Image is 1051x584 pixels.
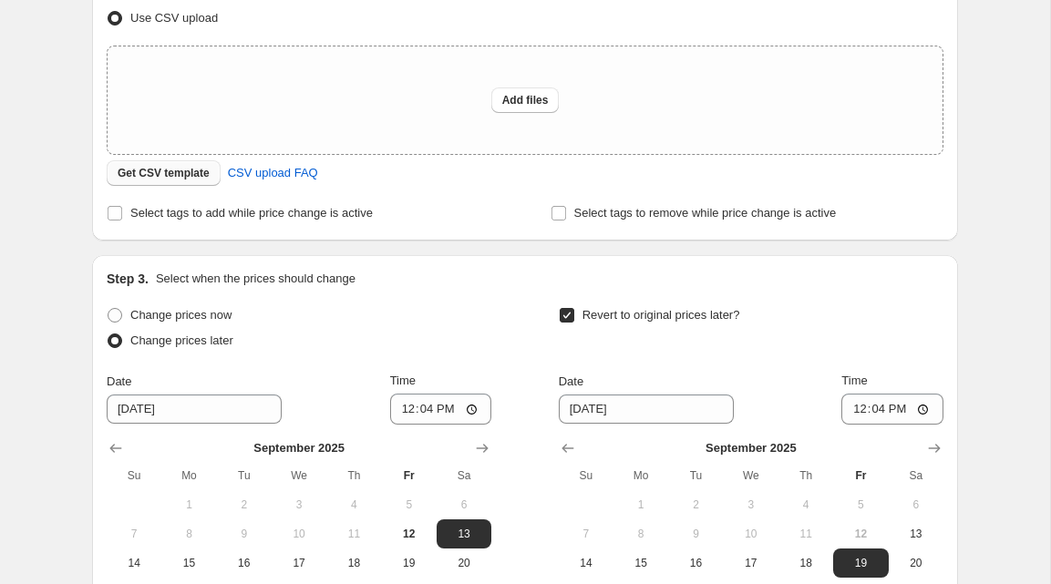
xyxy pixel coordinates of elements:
span: Time [841,374,867,387]
button: Show next month, October 2025 [469,435,495,461]
button: Thursday September 4 2025 [778,490,833,519]
button: Sunday September 7 2025 [559,519,613,548]
p: Select when the prices should change [156,270,355,288]
span: 7 [114,527,154,541]
button: Wednesday September 17 2025 [272,548,326,578]
th: Monday [613,461,668,490]
span: 8 [621,527,661,541]
button: Sunday September 7 2025 [107,519,161,548]
button: Thursday September 11 2025 [326,519,381,548]
th: Wednesday [724,461,778,490]
button: Saturday September 13 2025 [437,519,491,548]
span: Sa [444,468,484,483]
th: Tuesday [668,461,723,490]
span: 10 [279,527,319,541]
th: Saturday [437,461,491,490]
button: Monday September 1 2025 [161,490,216,519]
button: Tuesday September 2 2025 [217,490,272,519]
span: 4 [786,497,826,512]
span: 7 [566,527,606,541]
span: 3 [279,497,319,512]
button: Sunday September 14 2025 [107,548,161,578]
span: 5 [389,497,429,512]
span: Date [107,374,131,388]
span: 16 [224,556,264,570]
button: Add files [491,87,560,113]
span: 9 [675,527,716,541]
span: 13 [444,527,484,541]
span: Th [786,468,826,483]
span: Tu [224,468,264,483]
span: Fr [840,468,881,483]
span: 18 [786,556,826,570]
span: 13 [896,527,936,541]
button: Tuesday September 2 2025 [668,490,723,519]
span: 20 [444,556,484,570]
span: 11 [786,527,826,541]
span: 2 [675,497,716,512]
span: Date [559,374,583,388]
span: 12 [840,527,881,541]
span: 3 [731,497,771,512]
span: 8 [169,527,209,541]
button: Show next month, October 2025 [922,435,947,461]
button: Monday September 8 2025 [161,519,216,548]
span: 15 [169,556,209,570]
button: Monday September 15 2025 [161,548,216,578]
span: 12 [389,527,429,541]
span: Use CSV upload [130,11,218,25]
span: 16 [675,556,716,570]
span: 11 [334,527,374,541]
span: 19 [840,556,881,570]
button: Show previous month, August 2025 [103,435,129,461]
button: Wednesday September 10 2025 [272,519,326,548]
span: 1 [169,497,209,512]
span: 14 [566,556,606,570]
span: Change prices later [130,333,233,347]
button: Friday September 5 2025 [833,490,888,519]
button: Saturday September 6 2025 [437,490,491,519]
span: 4 [334,497,374,512]
button: Friday September 5 2025 [382,490,437,519]
span: 9 [224,527,264,541]
h2: Step 3. [107,270,149,288]
span: Select tags to add while price change is active [130,206,373,220]
a: CSV upload FAQ [217,159,329,188]
th: Tuesday [217,461,272,490]
span: Add files [502,93,549,108]
button: Today Friday September 12 2025 [833,519,888,548]
button: Friday September 19 2025 [382,548,437,578]
span: 20 [896,556,936,570]
th: Wednesday [272,461,326,490]
button: Friday September 19 2025 [833,548,888,578]
span: Select tags to remove while price change is active [574,206,837,220]
button: Wednesday September 3 2025 [272,490,326,519]
button: Wednesday September 10 2025 [724,519,778,548]
button: Saturday September 6 2025 [889,490,943,519]
button: Today Friday September 12 2025 [382,519,437,548]
span: We [731,468,771,483]
button: Tuesday September 9 2025 [217,519,272,548]
span: 15 [621,556,661,570]
span: Get CSV template [118,166,210,180]
button: Thursday September 4 2025 [326,490,381,519]
th: Saturday [889,461,943,490]
span: 5 [840,497,881,512]
th: Monday [161,461,216,490]
button: Saturday September 20 2025 [889,548,943,578]
span: Su [566,468,606,483]
button: Tuesday September 9 2025 [668,519,723,548]
span: Th [334,468,374,483]
button: Saturday September 13 2025 [889,519,943,548]
th: Friday [382,461,437,490]
button: Show previous month, August 2025 [555,435,581,461]
span: 14 [114,556,154,570]
input: 12:00 [841,394,943,425]
input: 12:00 [390,394,492,425]
button: Wednesday September 17 2025 [724,548,778,578]
span: Mo [169,468,209,483]
button: Thursday September 18 2025 [778,548,833,578]
span: 10 [731,527,771,541]
span: 19 [389,556,429,570]
span: Su [114,468,154,483]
